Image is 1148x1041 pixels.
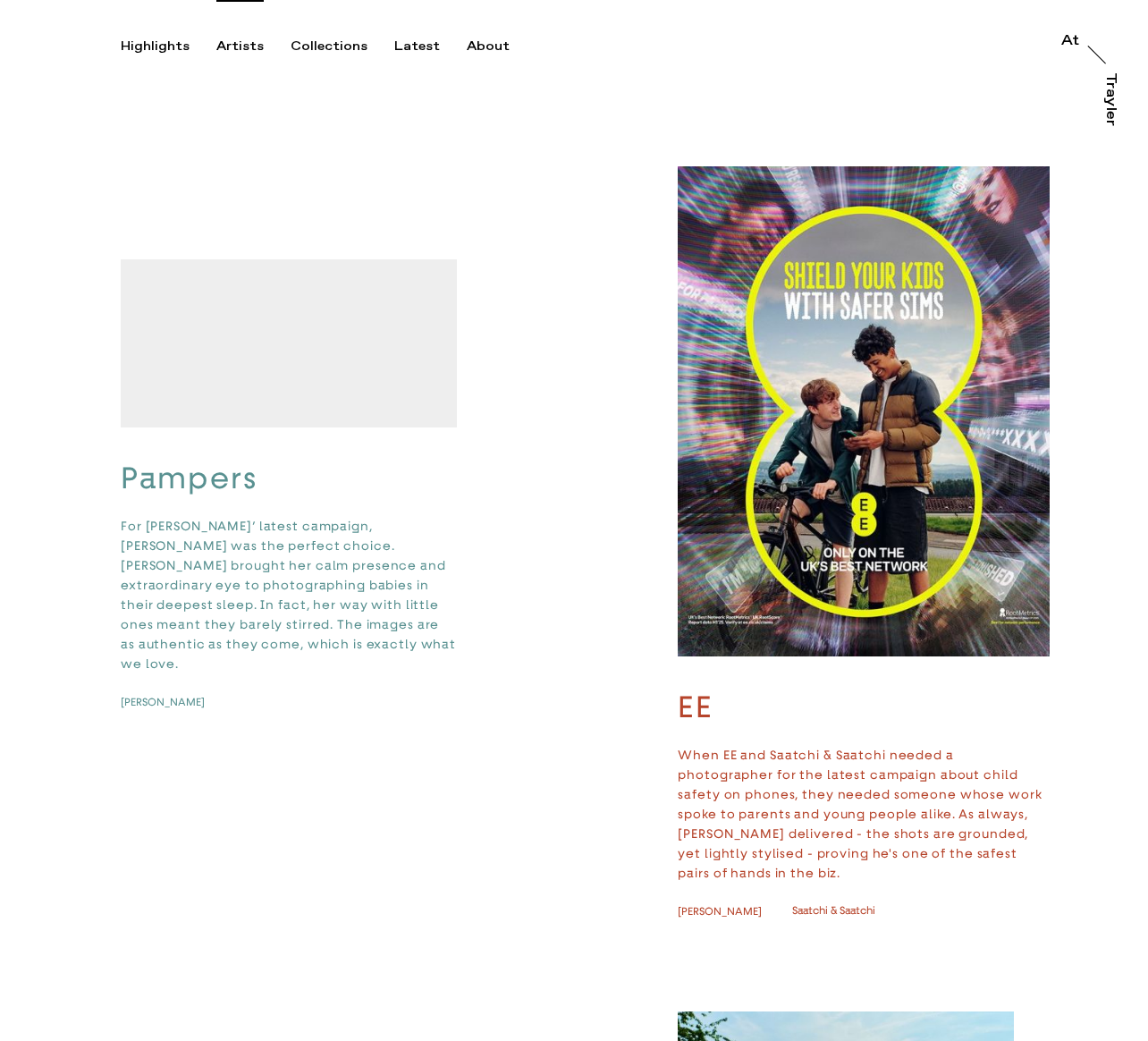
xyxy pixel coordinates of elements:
button: Latest [394,38,467,55]
div: Collections [291,38,367,55]
a: [PERSON_NAME] [121,695,235,709]
div: Trayler [1103,72,1118,126]
p: When EE and Saatchi & Saatchi needed a photographer for the latest campaign about child safety on... [678,745,1050,883]
span: Saatchi & Saatchi [792,904,875,918]
h3: Pampers [121,460,457,497]
h3: EE [678,689,1050,726]
a: [PERSON_NAME] [678,904,792,918]
p: For [PERSON_NAME]’ latest campaign, [PERSON_NAME] was the perfect choice. [PERSON_NAME] brought h... [121,516,457,673]
button: Artists [216,38,291,55]
button: PampersFor [PERSON_NAME]’ latest campaign, [PERSON_NAME] was the perfect choice. [PERSON_NAME] br... [121,259,457,709]
div: About [467,38,510,55]
button: Highlights [121,38,216,55]
span: [PERSON_NAME] [678,905,762,918]
a: Trayler [1100,72,1118,146]
div: Latest [394,38,440,55]
span: [PERSON_NAME] [121,696,205,708]
a: At [1061,34,1079,52]
button: Collections [291,38,394,55]
div: Highlights [121,38,190,55]
button: About [467,38,536,55]
div: Artists [216,38,264,55]
button: EEWhen EE and Saatchi & Saatchi needed a photographer for the latest campaign about child safety ... [678,166,1050,918]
